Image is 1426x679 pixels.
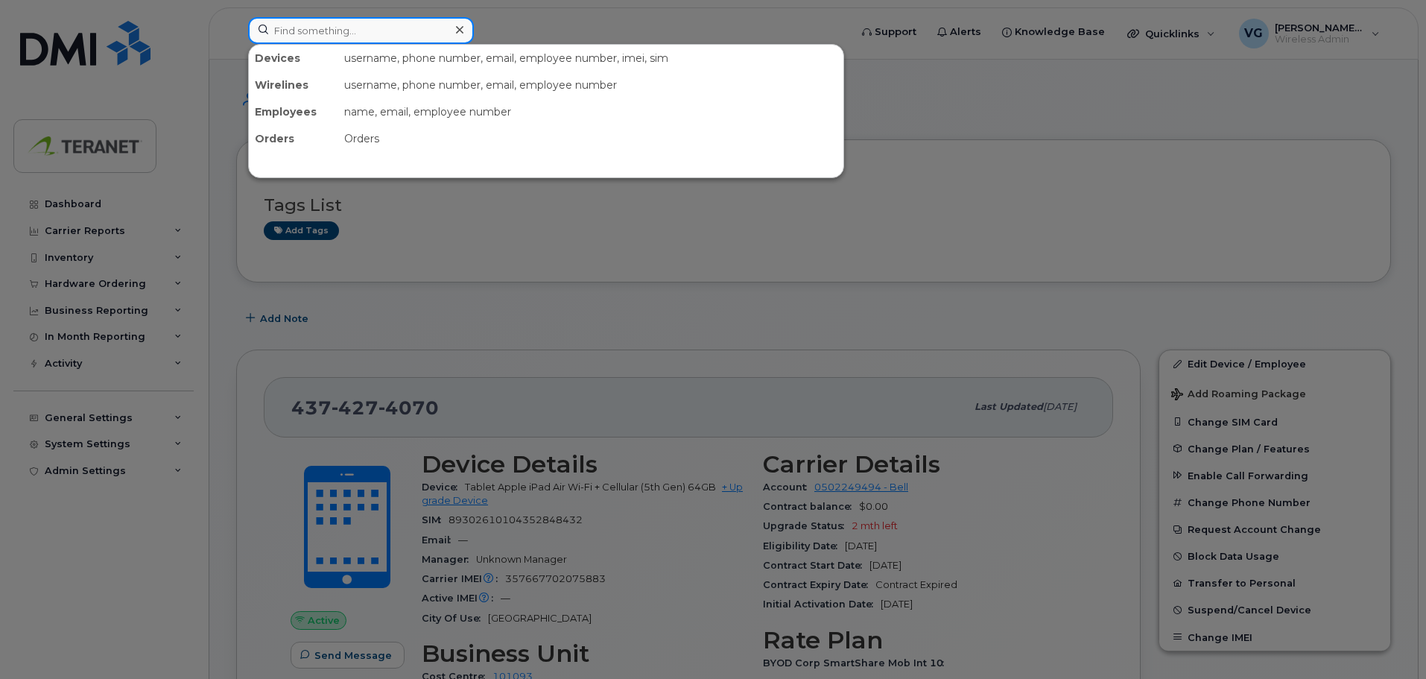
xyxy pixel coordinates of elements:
div: Wirelines [249,72,338,98]
div: Devices [249,45,338,72]
div: name, email, employee number [338,98,843,125]
div: Orders [338,125,843,152]
div: Employees [249,98,338,125]
div: username, phone number, email, employee number, imei, sim [338,45,843,72]
div: username, phone number, email, employee number [338,72,843,98]
div: Orders [249,125,338,152]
